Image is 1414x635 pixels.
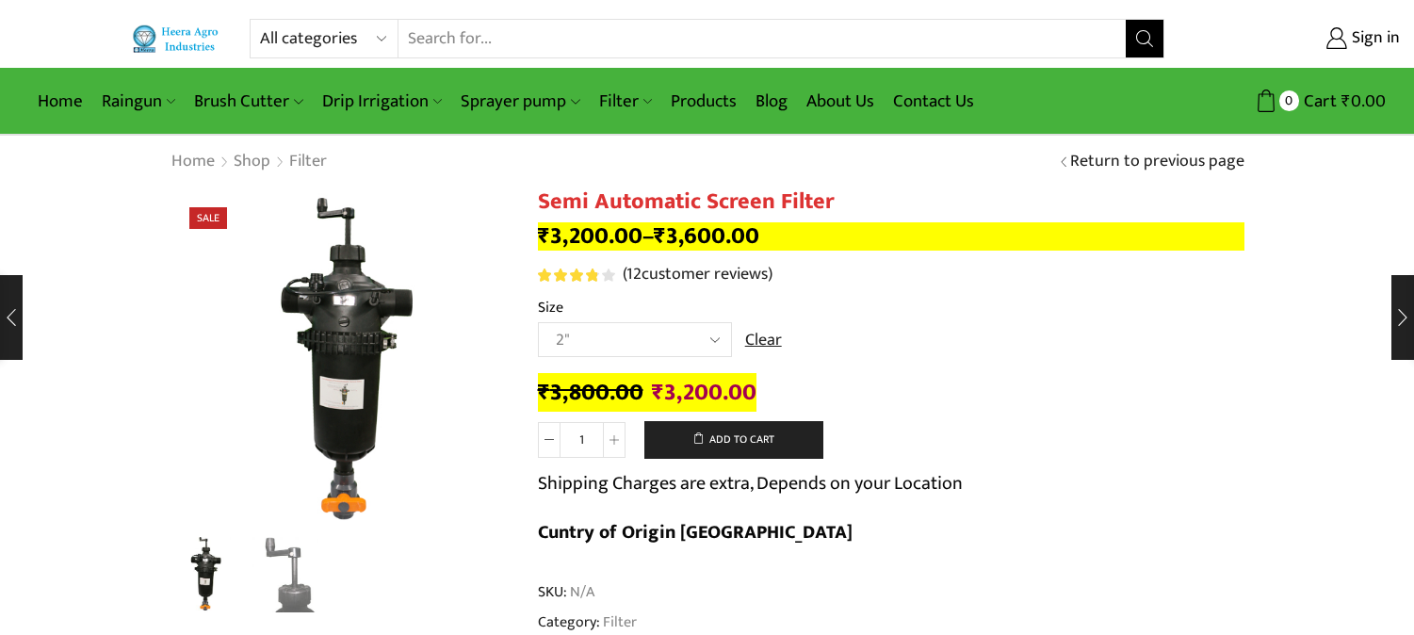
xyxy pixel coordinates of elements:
[166,537,244,612] li: 1 / 2
[538,516,853,548] b: Cuntry of Origin [GEOGRAPHIC_DATA]
[252,537,331,615] a: 2
[644,421,823,459] button: Add to cart
[252,537,331,612] li: 2 / 2
[538,269,614,282] div: Rated 3.92 out of 5
[171,188,510,528] div: 1 / 2
[538,581,1244,603] span: SKU:
[590,79,661,123] a: Filter
[233,150,271,174] a: Shop
[654,217,666,255] span: ₹
[171,150,216,174] a: Home
[538,217,550,255] span: ₹
[1299,89,1337,114] span: Cart
[538,269,598,282] span: Rated out of 5 based on customer ratings
[1183,84,1386,119] a: 0 Cart ₹0.00
[1347,26,1400,51] span: Sign in
[538,269,618,282] span: 12
[626,260,642,288] span: 12
[567,581,594,603] span: N/A
[166,534,244,612] img: Semi Automatic Screen Filter
[884,79,983,123] a: Contact Us
[600,610,637,634] a: Filter
[661,79,746,123] a: Products
[797,79,884,123] a: About Us
[451,79,589,123] a: Sprayer pump
[28,79,92,123] a: Home
[538,373,643,412] bdi: 3,800.00
[538,217,642,255] bdi: 3,200.00
[288,150,328,174] a: Filter
[538,611,637,633] span: Category:
[652,373,664,412] span: ₹
[1279,90,1299,110] span: 0
[561,422,603,458] input: Product quantity
[92,79,185,123] a: Raingun
[1070,150,1244,174] a: Return to previous page
[1341,87,1386,116] bdi: 0.00
[1193,22,1400,56] a: Sign in
[652,373,756,412] bdi: 3,200.00
[654,217,759,255] bdi: 3,600.00
[189,207,227,229] span: Sale
[313,79,451,123] a: Drip Irrigation
[171,188,510,528] img: Semi Automatic Screen Filter
[171,150,328,174] nav: Breadcrumb
[538,373,550,412] span: ₹
[746,79,797,123] a: Blog
[538,222,1244,251] p: –
[1341,87,1351,116] span: ₹
[538,468,963,498] p: Shipping Charges are extra, Depends on your Location
[398,20,1125,57] input: Search for...
[538,297,563,318] label: Size
[623,263,772,287] a: (12customer reviews)
[1126,20,1163,57] button: Search button
[185,79,312,123] a: Brush Cutter
[538,188,1244,216] h1: Semi Automatic Screen Filter
[745,329,782,353] a: Clear options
